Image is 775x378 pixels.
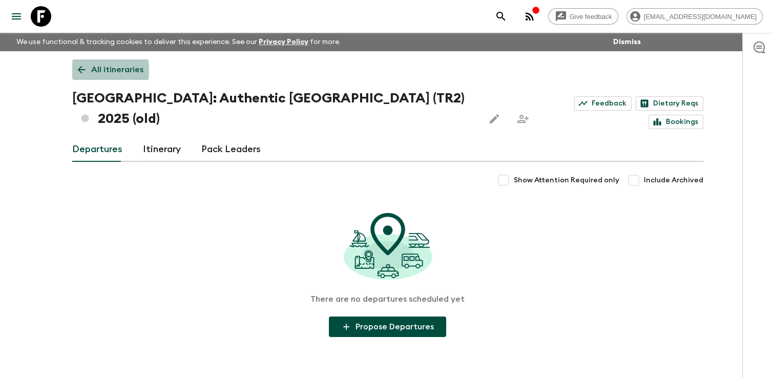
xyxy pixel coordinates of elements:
[72,59,149,80] a: All itineraries
[564,13,618,20] span: Give feedback
[6,6,27,27] button: menu
[636,96,703,111] a: Dietary Reqs
[514,175,619,185] span: Show Attention Required only
[12,33,345,51] p: We use functional & tracking cookies to deliver this experience. See our for more.
[491,6,511,27] button: search adventures
[513,109,533,129] span: Share this itinerary
[143,137,181,162] a: Itinerary
[310,294,465,304] p: There are no departures scheduled yet
[574,96,632,111] a: Feedback
[201,137,261,162] a: Pack Leaders
[484,109,505,129] button: Edit this itinerary
[648,115,703,129] a: Bookings
[259,38,308,46] a: Privacy Policy
[72,137,122,162] a: Departures
[644,175,703,185] span: Include Archived
[91,64,143,76] p: All itineraries
[611,35,643,49] button: Dismiss
[548,8,618,25] a: Give feedback
[638,13,762,20] span: [EMAIL_ADDRESS][DOMAIN_NAME]
[72,88,476,129] h1: [GEOGRAPHIC_DATA]: Authentic [GEOGRAPHIC_DATA] (TR2) 2025 (old)
[626,8,763,25] div: [EMAIL_ADDRESS][DOMAIN_NAME]
[329,317,446,337] button: Propose Departures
